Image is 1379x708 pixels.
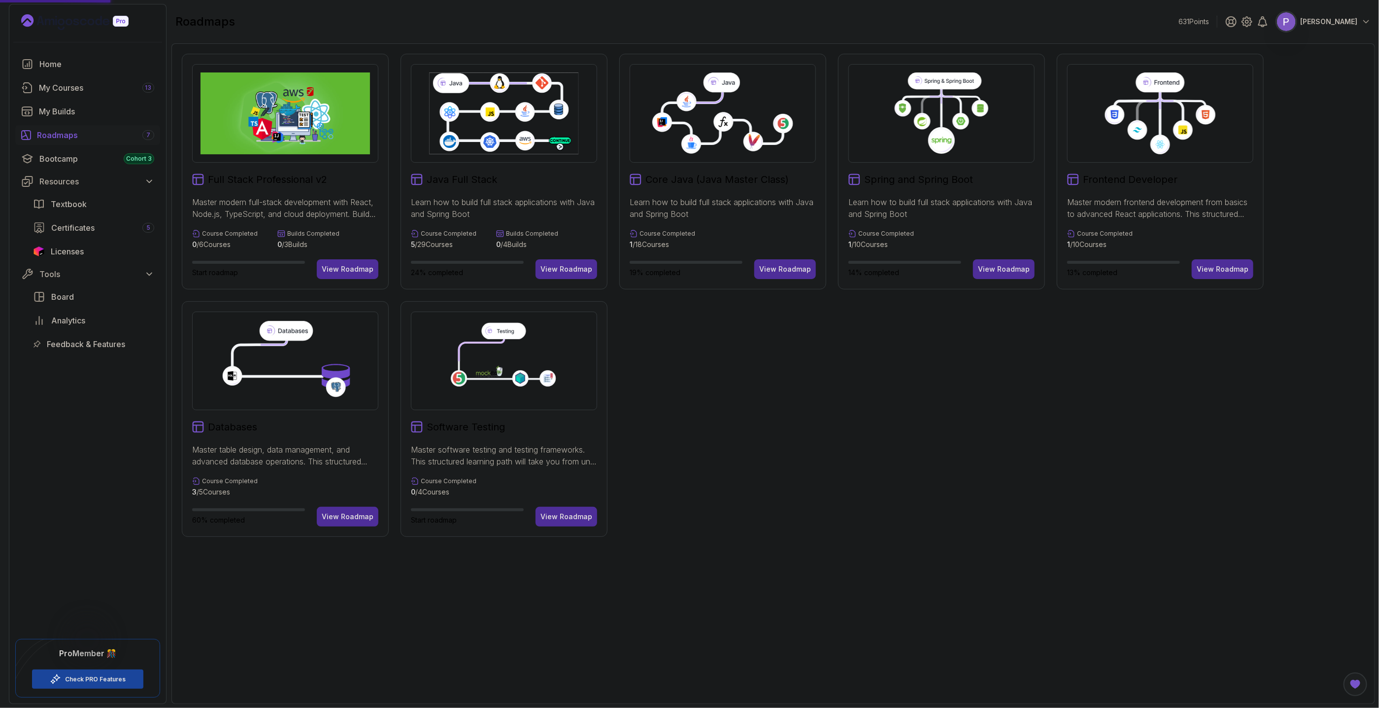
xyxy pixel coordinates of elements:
[1067,240,1133,249] p: / 10 Courses
[15,54,160,74] a: home
[37,129,154,141] div: Roadmaps
[848,196,1035,220] p: Learn how to build full stack applications with Java and Spring Boot
[411,444,597,467] p: Master software testing and testing frameworks. This structured learning path will take you from ...
[506,230,558,238] p: Builds Completed
[201,72,370,154] img: Full Stack Professional v2
[1067,268,1117,277] span: 13% completed
[540,264,592,274] div: View Roadmap
[754,259,816,279] button: View Roadmap
[145,84,152,92] span: 13
[411,268,463,277] span: 24% completed
[202,477,258,485] p: Course Completed
[33,247,45,256] img: jetbrains icon
[496,240,501,248] span: 0
[848,240,851,248] span: 1
[192,240,258,249] p: / 6 Courses
[411,240,415,248] span: 5
[27,311,160,330] a: analytics
[536,259,597,279] button: View Roadmap
[27,242,160,261] a: licenses
[192,444,378,467] p: Master table design, data management, and advanced database operations. This structured learning ...
[317,507,378,527] button: View Roadmap
[51,222,95,234] span: Certificates
[864,173,973,186] h2: Spring and Spring Boot
[287,230,339,238] p: Builds Completed
[496,240,558,249] p: / 4 Builds
[1067,240,1070,248] span: 1
[427,173,497,186] h2: Java Full Stack
[645,173,789,186] h2: Core Java (Java Master Class)
[192,487,258,497] p: / 5 Courses
[27,287,160,307] a: board
[15,125,160,145] a: roadmaps
[848,240,914,249] p: / 10 Courses
[51,246,84,257] span: Licenses
[51,315,85,326] span: Analytics
[51,198,87,210] span: Textbook
[1192,259,1253,279] button: View Roadmap
[27,218,160,238] a: certificates
[15,78,160,98] a: courses
[27,194,160,214] a: textbook
[317,259,378,279] button: View Roadmap
[858,230,914,238] p: Course Completed
[427,420,505,434] h2: Software Testing
[32,669,144,689] button: Check PRO Features
[192,516,245,524] span: 60% completed
[15,173,160,190] button: Resources
[192,268,238,277] span: Start roadmap
[277,240,339,249] p: / 3 Builds
[421,230,476,238] p: Course Completed
[39,106,154,117] div: My Builds
[639,230,695,238] p: Course Completed
[411,240,476,249] p: / 29 Courses
[1083,173,1177,186] h2: Frontend Developer
[126,155,152,163] span: Cohort 3
[202,230,258,238] p: Course Completed
[1178,17,1209,27] p: 631 Points
[411,516,457,524] span: Start roadmap
[630,196,816,220] p: Learn how to build full stack applications with Java and Spring Boot
[146,224,150,232] span: 5
[630,240,633,248] span: 1
[1077,230,1133,238] p: Course Completed
[421,477,476,485] p: Course Completed
[1277,12,1371,32] button: user profile image[PERSON_NAME]
[277,240,282,248] span: 0
[1067,196,1253,220] p: Master modern frontend development from basics to advanced React applications. This structured le...
[630,268,680,277] span: 19% completed
[65,675,126,683] a: Check PRO Features
[208,420,257,434] h2: Databases
[1300,17,1357,27] p: [PERSON_NAME]
[51,291,74,303] span: Board
[192,488,197,496] span: 3
[630,240,695,249] p: / 18 Courses
[27,334,160,354] a: feedback
[39,153,154,165] div: Bootcamp
[1277,12,1296,31] img: user profile image
[15,102,160,121] a: builds
[411,196,597,220] p: Learn how to build full stack applications with Java and Spring Boot
[1344,673,1367,696] button: Open Feedback Button
[322,264,373,274] div: View Roadmap
[39,82,154,94] div: My Courses
[973,259,1035,279] button: View Roadmap
[978,264,1030,274] div: View Roadmap
[192,196,378,220] p: Master modern full-stack development with React, Node.js, TypeScript, and cloud deployment. Build...
[39,176,154,187] div: Resources
[411,488,415,496] span: 0
[848,268,899,277] span: 14% completed
[15,149,160,169] a: bootcamp
[47,338,125,350] span: Feedback & Features
[208,173,327,186] h2: Full Stack Professional v2
[536,507,597,527] button: View Roadmap
[39,268,154,280] div: Tools
[192,240,197,248] span: 0
[411,487,476,497] p: / 4 Courses
[759,264,811,274] div: View Roadmap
